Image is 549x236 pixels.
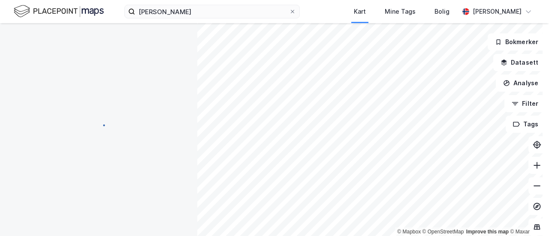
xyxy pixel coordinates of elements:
[506,195,549,236] div: Kontrollprogram for chat
[385,6,416,17] div: Mine Tags
[504,95,546,112] button: Filter
[92,118,106,131] img: spinner.a6d8c91a73a9ac5275cf975e30b51cfb.svg
[473,6,522,17] div: [PERSON_NAME]
[496,75,546,92] button: Analyse
[14,4,104,19] img: logo.f888ab2527a4732fd821a326f86c7f29.svg
[422,229,464,235] a: OpenStreetMap
[506,116,546,133] button: Tags
[397,229,421,235] a: Mapbox
[488,33,546,51] button: Bokmerker
[466,229,509,235] a: Improve this map
[434,6,449,17] div: Bolig
[493,54,546,71] button: Datasett
[354,6,366,17] div: Kart
[506,195,549,236] iframe: Chat Widget
[135,5,289,18] input: Søk på adresse, matrikkel, gårdeiere, leietakere eller personer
